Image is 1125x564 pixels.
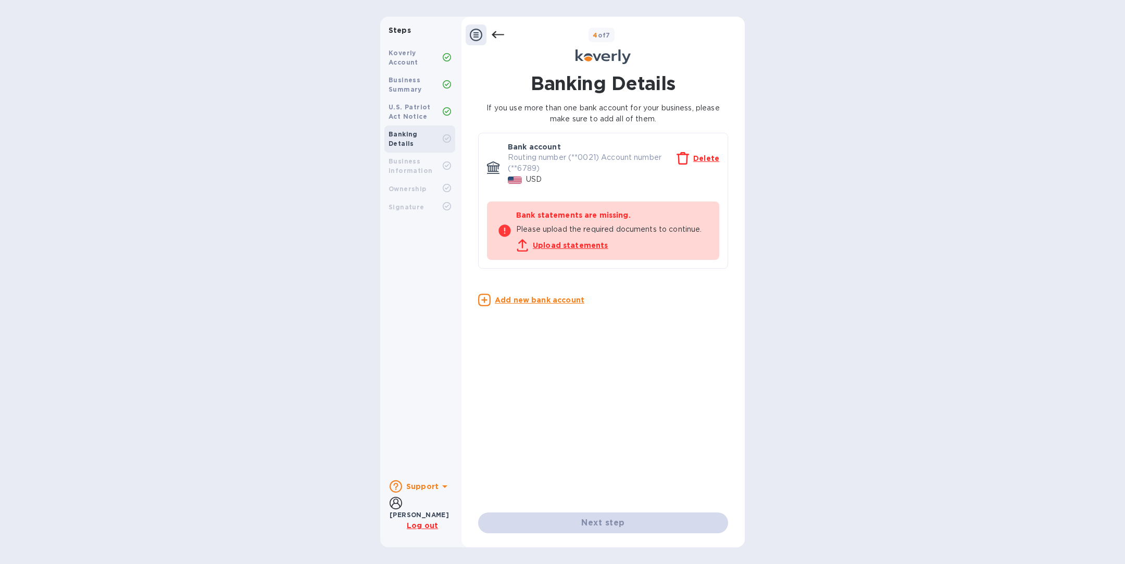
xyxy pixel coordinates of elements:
u: Upload statements [533,241,608,249]
span: 4 [593,31,597,39]
b: Support [406,482,439,491]
u: Delete [693,154,719,162]
p: Please upload the required documents to continue. [516,224,709,235]
img: USD [508,177,522,184]
p: Routing number (**0021) Account number (**6789) [508,152,677,174]
b: Banking Details [389,130,418,147]
b: of 7 [593,31,610,39]
b: Bank statements are missing. [516,211,631,219]
p: If you use more than one bank account for your business, please make sure to add all of them. [478,103,728,124]
b: Steps [389,26,411,34]
b: Signature [389,203,424,211]
b: [PERSON_NAME] [390,511,449,519]
b: Business Information [389,157,432,174]
p: Bank account [508,142,561,152]
u: Log out [407,521,438,530]
h1: Banking Details [478,72,728,94]
b: Business Summary [389,76,422,93]
b: Ownership [389,185,427,193]
u: Add new bank account [495,296,584,304]
b: U.S. Patriot Act Notice [389,103,431,120]
p: USD [526,174,542,185]
b: Koverly Account [389,49,418,66]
